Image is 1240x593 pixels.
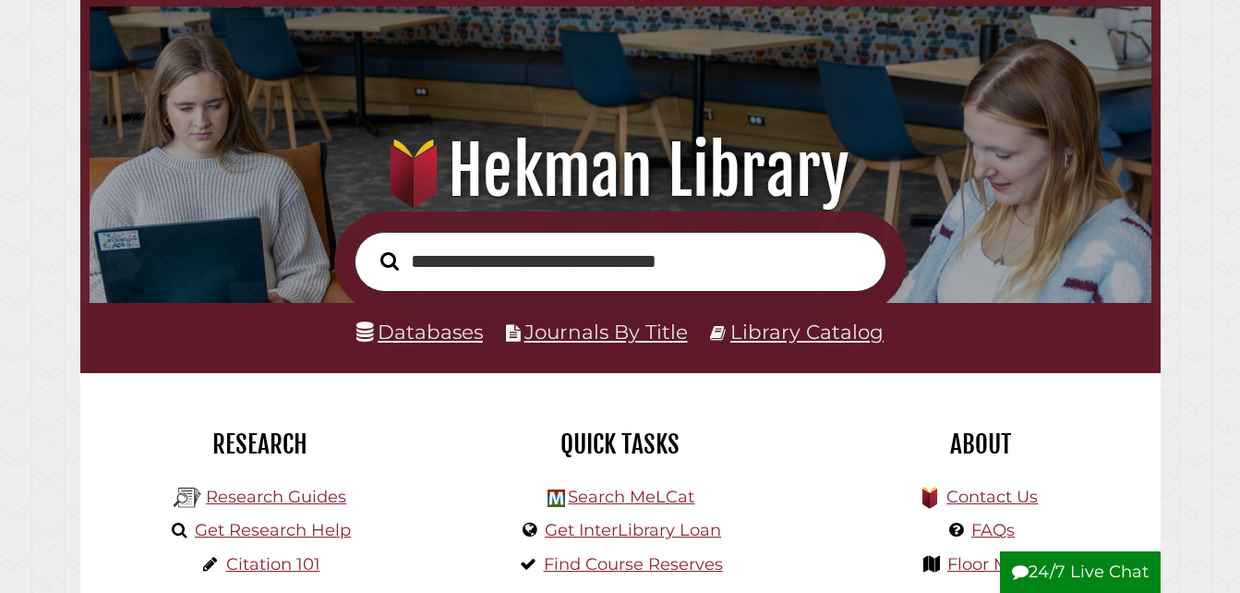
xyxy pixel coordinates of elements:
h1: Hekman Library [108,130,1133,212]
i: Search [380,251,399,271]
a: Find Course Reserves [544,554,723,575]
a: Floor Maps [947,554,1039,575]
a: Citation 101 [226,554,320,575]
a: Contact Us [946,487,1038,507]
img: Hekman Library Logo [548,490,565,507]
a: Get Research Help [195,520,351,540]
img: Hekman Library Logo [174,484,201,512]
a: Library Catalog [730,320,884,344]
h2: Quick Tasks [454,429,787,460]
a: Search MeLCat [568,487,694,507]
a: Journals By Title [524,320,688,344]
a: Databases [356,320,483,344]
h2: About [814,429,1147,460]
a: FAQs [971,520,1015,540]
a: Get InterLibrary Loan [545,520,721,540]
button: Search [371,247,408,275]
h2: Research [94,429,427,460]
a: Research Guides [206,487,346,507]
